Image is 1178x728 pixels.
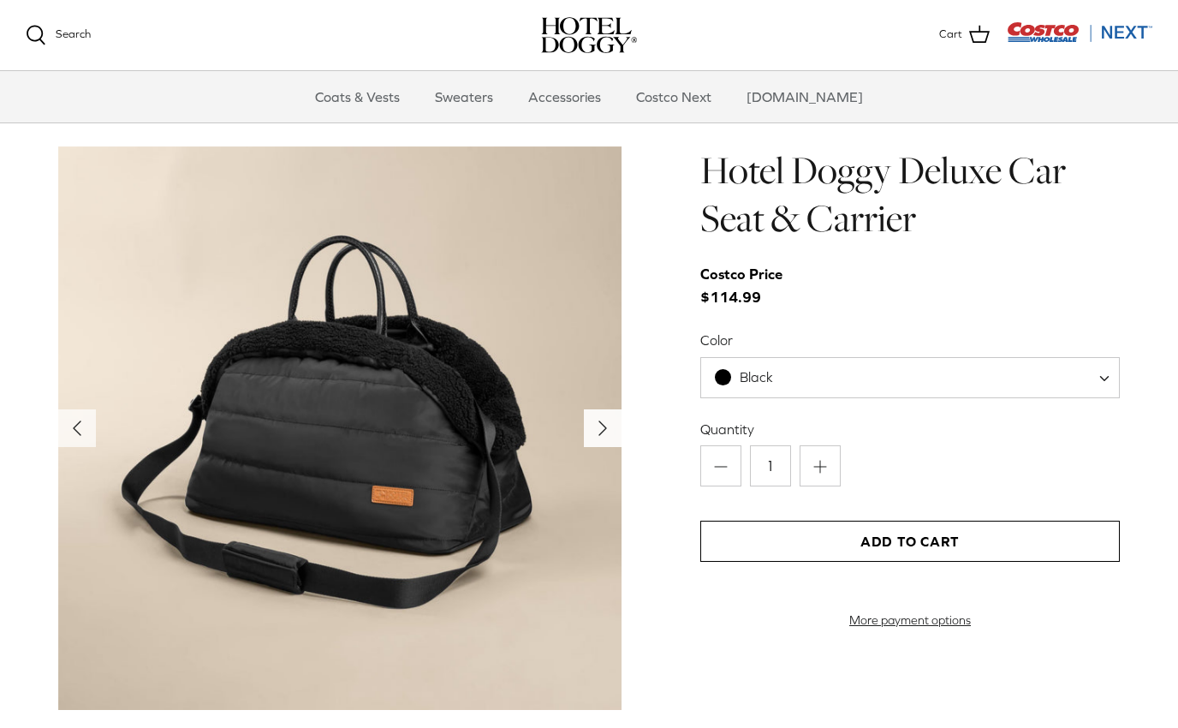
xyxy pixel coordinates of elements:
a: [DOMAIN_NAME] [731,71,878,122]
button: Previous [58,409,96,447]
h1: Hotel Doggy Deluxe Car Seat & Carrier [700,146,1120,243]
a: Coats & Vests [300,71,415,122]
a: More payment options [700,613,1120,628]
a: Accessories [513,71,616,122]
span: Black [701,368,807,386]
label: Quantity [700,420,1120,439]
img: Costco Next [1007,21,1152,43]
a: Search [26,25,91,45]
span: Search [56,27,91,40]
span: Black [700,357,1120,398]
div: Costco Price [700,263,782,286]
button: Next [584,409,622,447]
a: Visit Costco Next [1007,33,1152,45]
span: Cart [939,26,962,44]
input: Quantity [750,445,791,486]
span: $114.99 [700,263,800,309]
a: Costco Next [621,71,727,122]
button: Add to Cart [700,521,1120,562]
a: hoteldoggy.com hoteldoggycom [541,17,637,53]
a: Sweaters [419,71,509,122]
span: Black [740,369,773,385]
img: hoteldoggycom [541,17,637,53]
a: Cart [939,24,990,46]
label: Color [700,331,1120,349]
